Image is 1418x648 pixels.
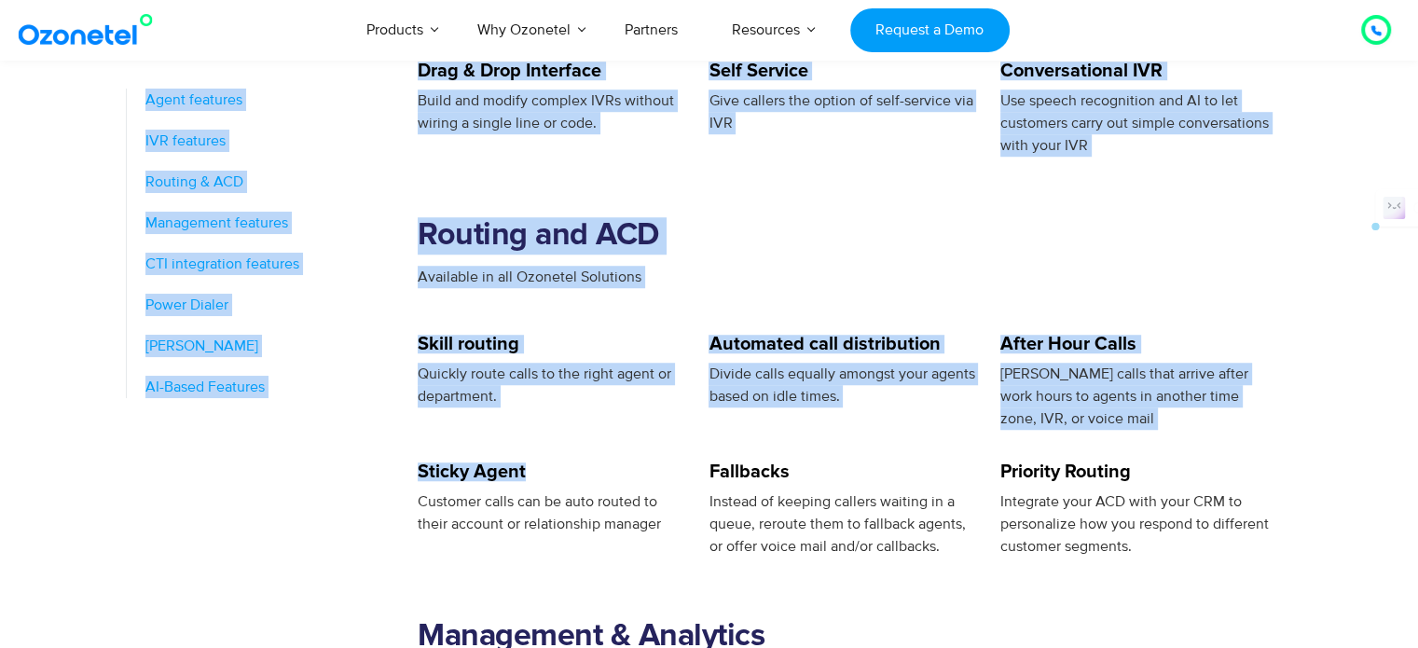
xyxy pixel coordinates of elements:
[418,62,690,80] h5: Drag & Drop Interface
[418,335,690,353] h5: Skill routing
[1000,91,1269,155] span: Use speech recognition and AI to let customers carry out simple conversations with your IVR
[1000,335,1273,353] h5: After Hour Calls
[145,294,228,316] span: Power Dialer
[145,212,399,234] a: Management features
[1000,62,1273,80] h5: Conversational IVR
[145,376,265,398] span: AI-Based Features
[418,268,641,286] span: Available in all Ozonetel Solutions
[145,89,242,111] span: Agent features
[709,91,972,132] span: Give callers the option of self-service via IVR
[145,130,226,152] span: IVR features
[145,171,399,193] a: Routing & ACD
[145,335,399,357] a: [PERSON_NAME]
[418,462,690,481] h5: Sticky Agent
[145,253,299,275] span: CTI integration features
[145,89,399,111] a: Agent features
[709,62,981,80] h5: Self Service
[850,8,1010,52] a: Request a Demo
[145,212,288,234] span: Management features
[1000,492,1269,556] span: Integrate your ACD with your CRM to personalize how you respond to different customer segments.
[145,130,399,152] a: IVR features
[145,253,399,275] a: CTI integration features
[145,171,243,193] span: Routing & ACD
[709,492,965,556] span: Instead of keeping callers waiting in a queue, reroute them to fallback agents, or offer voice ma...
[1000,462,1273,481] h5: Priority Routing
[418,492,661,533] span: Customer calls can be auto routed to their account or relationship manager
[418,365,671,406] span: Quickly route calls to the right agent or department.
[709,365,974,406] span: Divide calls equally amongst your agents based on idle times.
[1000,365,1248,428] span: [PERSON_NAME] calls that arrive after work hours to agents in another time zone, IVR, or voice mail
[709,462,981,481] h5: Fallbacks
[145,335,258,357] span: [PERSON_NAME]
[145,376,399,398] a: AI-Based Features
[709,335,981,353] h5: Automated call distribution
[145,294,399,316] a: Power Dialer
[418,91,674,132] span: Build and modify complex IVRs without wiring a single line or code.
[418,217,1292,255] h2: Routing and ACD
